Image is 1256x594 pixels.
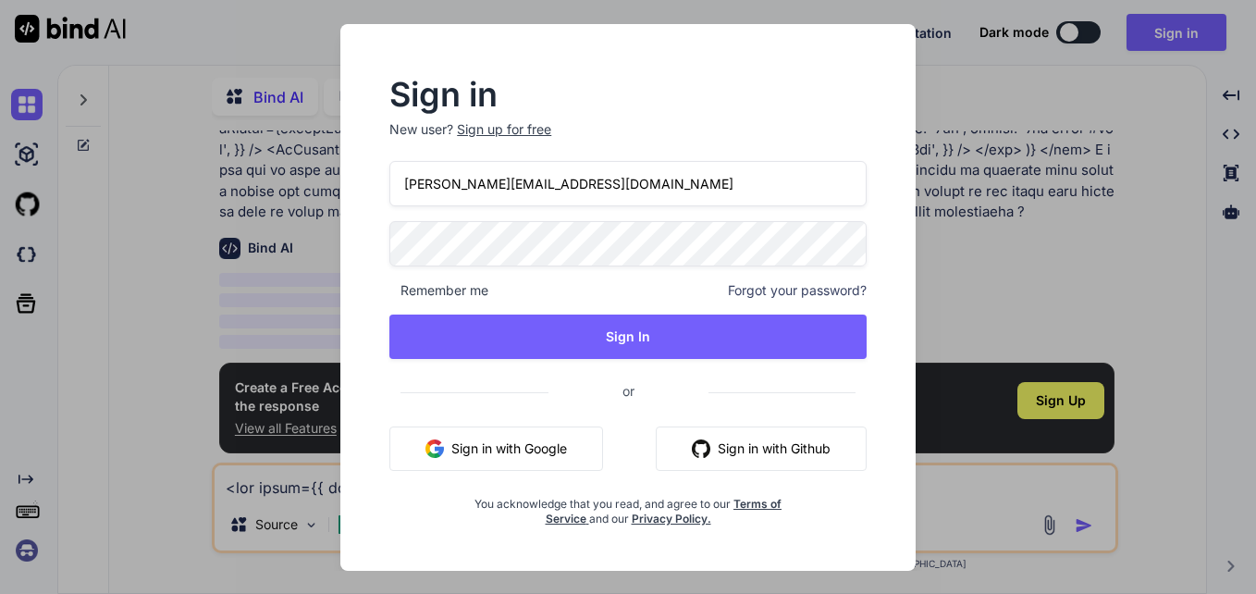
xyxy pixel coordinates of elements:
[389,120,867,161] p: New user?
[692,439,710,458] img: github
[389,315,867,359] button: Sign In
[548,368,708,414] span: or
[469,486,787,526] div: You acknowledge that you read, and agree to our and our
[425,439,444,458] img: google
[457,120,551,139] div: Sign up for free
[389,80,867,109] h2: Sign in
[389,427,603,471] button: Sign in with Google
[546,497,782,526] a: Terms of Service
[728,281,867,300] span: Forgot your password?
[632,512,711,526] a: Privacy Policy.
[389,161,867,206] input: Login or Email
[389,281,488,300] span: Remember me
[656,427,867,471] button: Sign in with Github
